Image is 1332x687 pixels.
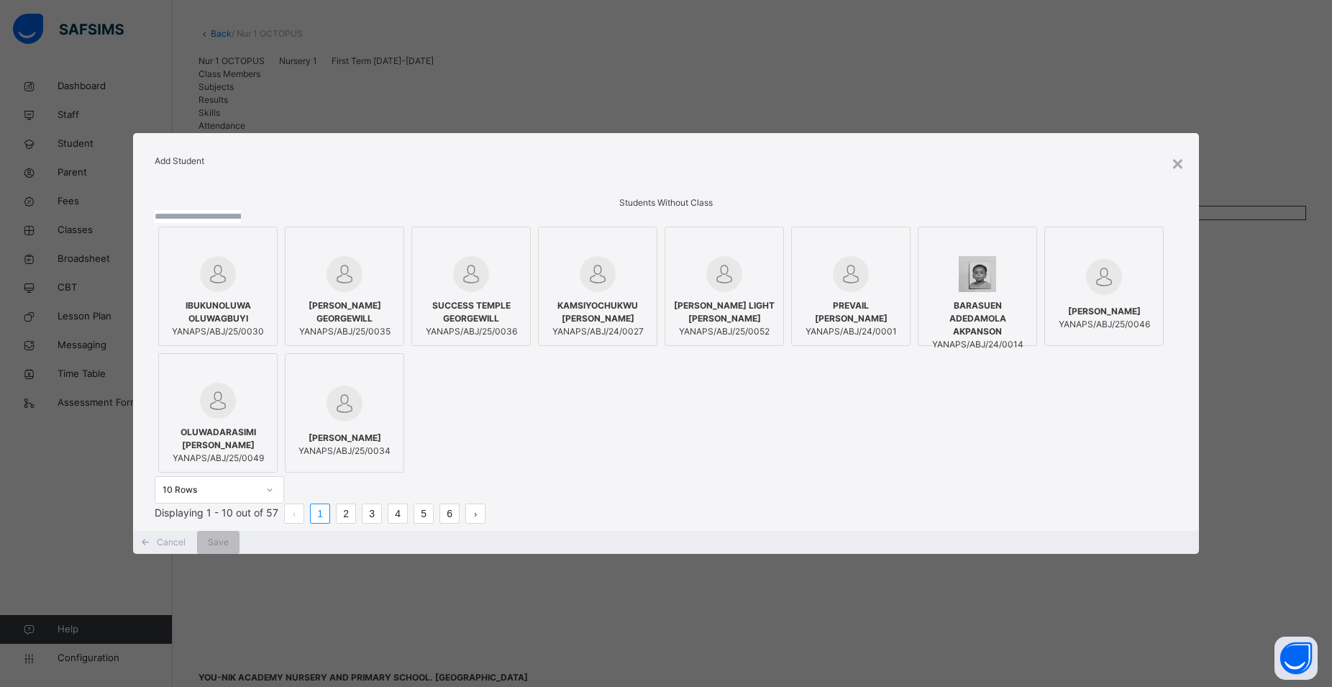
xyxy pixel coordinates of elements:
li: 5 [414,504,434,524]
li: Displaying 1 - 10 out of 57 [155,504,278,524]
span: YANAPS/ABJ/25/0036 [419,325,523,338]
span: KAMSIYOCHUKWU [PERSON_NAME] [546,299,649,325]
span: Add Student [155,155,204,166]
span: YANAPS/ABJ/25/0049 [166,452,270,465]
div: 10 Rows [163,483,257,496]
img: default.svg [453,256,489,292]
img: default.svg [580,256,616,292]
img: YANAPS_ABJ_24_0014%20.png [959,256,996,292]
li: 4 [388,504,408,524]
li: 2 [336,504,356,524]
span: YANAPS/ABJ/24/0001 [799,325,903,338]
img: default.svg [1086,259,1122,295]
span: YANAPS/ABJ/25/0034 [298,445,391,458]
li: 3 [362,504,382,524]
a: 6 [440,504,459,523]
span: SUCCESS TEMPLE GEORGEWILL [419,299,523,325]
span: IBUKUNOLUWA OLUWAGBUYI [166,299,270,325]
span: YANAPS/ABJ/24/0014 [926,338,1029,351]
a: 3 [362,504,381,523]
a: 1 [311,504,329,523]
li: 上一页 [284,504,304,524]
span: [PERSON_NAME] GEORGEWILL [293,299,396,325]
span: PREVAIL [PERSON_NAME] [799,299,903,325]
li: 下一页 [465,504,485,524]
img: default.svg [327,256,362,292]
span: YANAPS/ABJ/25/0030 [166,325,270,338]
a: 4 [388,504,407,523]
img: default.svg [200,256,236,292]
span: YANAPS/ABJ/25/0052 [672,325,776,338]
a: 2 [337,504,355,523]
span: YANAPS/ABJ/25/0035 [293,325,396,338]
img: default.svg [200,383,236,419]
span: [PERSON_NAME] LIGHT [PERSON_NAME] [672,299,776,325]
span: [PERSON_NAME] [298,432,391,445]
span: [PERSON_NAME] [1059,305,1150,318]
span: Students Without Class [619,197,713,208]
button: Open asap [1274,637,1318,680]
a: 5 [414,504,433,523]
img: default.svg [833,256,869,292]
span: YANAPS/ABJ/24/0027 [546,325,649,338]
li: 1 [310,504,330,524]
button: prev page [284,504,304,524]
div: × [1171,147,1185,178]
img: default.svg [706,256,742,292]
img: default.svg [327,386,362,422]
button: next page [465,504,485,524]
span: Cancel [157,536,186,549]
span: BARASUEN ADEDAMOLA AKPANSON [926,299,1029,338]
li: 6 [439,504,460,524]
span: Save [208,536,229,549]
span: YANAPS/ABJ/25/0046 [1059,318,1150,331]
span: OLUWADARASIMI [PERSON_NAME] [166,426,270,452]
